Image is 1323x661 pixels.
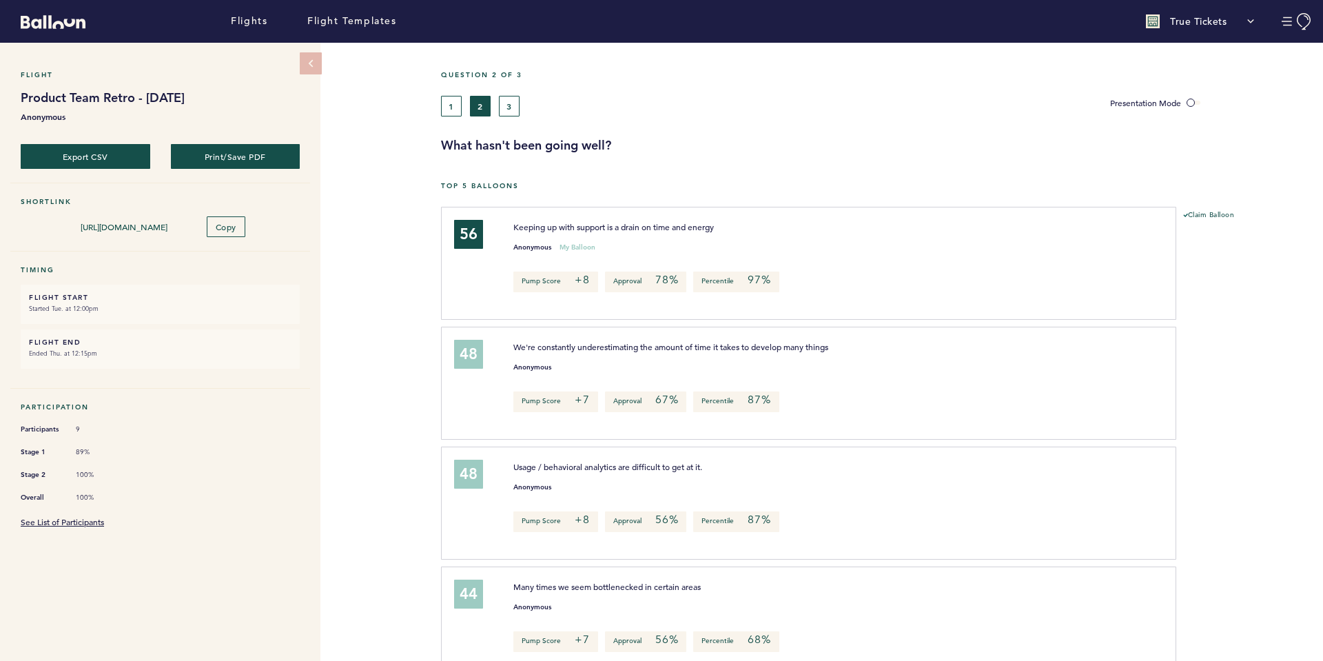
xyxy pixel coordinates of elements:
[513,511,598,532] p: Pump Score
[499,96,520,116] button: 3
[513,391,598,412] p: Pump Score
[513,604,551,611] small: Anonymous
[307,14,397,29] a: Flight Templates
[441,181,1313,190] h5: Top 5 Balloons
[1110,97,1181,108] span: Presentation Mode
[441,137,1313,154] h3: What hasn't been going well?
[513,484,551,491] small: Anonymous
[454,580,483,609] div: 44
[29,302,291,316] small: Started Tue. at 12:00pm
[10,14,85,28] a: Balloon
[605,631,686,652] p: Approval
[655,273,678,287] em: 78%
[655,513,678,527] em: 56%
[655,393,678,407] em: 67%
[21,403,300,411] h5: Participation
[21,445,62,459] span: Stage 1
[29,347,291,360] small: Ended Thu. at 12:15pm
[21,423,62,436] span: Participants
[207,216,245,237] button: Copy
[748,273,770,287] em: 97%
[21,144,150,169] button: Export CSV
[605,391,686,412] p: Approval
[76,425,117,434] span: 9
[29,293,291,302] h6: FLIGHT START
[76,470,117,480] span: 100%
[21,70,300,79] h5: Flight
[231,14,267,29] a: Flights
[513,581,701,592] span: Many times we seem bottlenecked in certain areas
[21,90,300,106] h1: Product Team Retro - [DATE]
[21,197,300,206] h5: Shortlink
[21,468,62,482] span: Stage 2
[655,633,678,647] em: 56%
[575,273,590,287] em: +8
[513,272,598,292] p: Pump Score
[1170,14,1227,28] p: True Tickets
[29,338,291,347] h6: FLIGHT END
[171,144,300,169] button: Print/Save PDF
[513,221,714,232] span: Keeping up with support is a drain on time and energy
[693,631,779,652] p: Percentile
[21,15,85,29] svg: Balloon
[693,272,779,292] p: Percentile
[454,460,483,489] div: 48
[76,493,117,502] span: 100%
[21,110,300,123] b: Anonymous
[441,70,1313,79] h5: Question 2 of 3
[575,393,590,407] em: +7
[693,511,779,532] p: Percentile
[1282,13,1313,30] button: Manage Account
[470,96,491,116] button: 2
[748,633,770,647] em: 68%
[605,511,686,532] p: Approval
[216,221,236,232] span: Copy
[513,341,828,352] span: We're constantly underestimating the amount of time it takes to develop many things
[21,491,62,505] span: Overall
[21,516,104,527] a: See List of Participants
[575,513,590,527] em: +8
[454,340,483,369] div: 48
[575,633,590,647] em: +7
[748,393,770,407] em: 87%
[513,364,551,371] small: Anonymous
[693,391,779,412] p: Percentile
[441,96,462,116] button: 1
[513,631,598,652] p: Pump Score
[560,244,595,251] small: My Balloon
[513,244,551,251] small: Anonymous
[1183,210,1235,221] button: Claim Balloon
[748,513,770,527] em: 87%
[1139,8,1261,35] button: True Tickets
[76,447,117,457] span: 89%
[21,265,300,274] h5: Timing
[605,272,686,292] p: Approval
[454,220,483,249] div: 56
[513,461,702,472] span: Usage / behavioral analytics are difficult to get at it.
